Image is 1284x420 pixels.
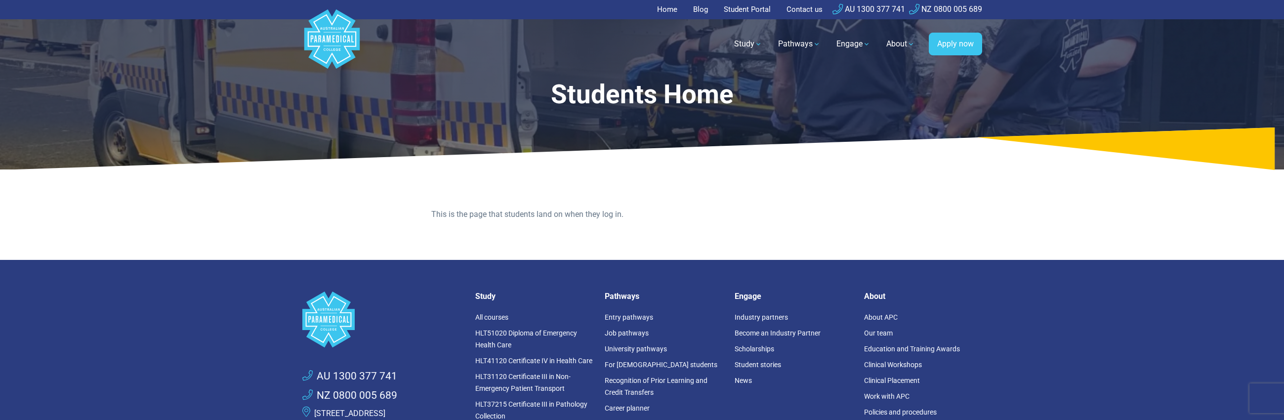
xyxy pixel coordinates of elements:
a: NZ 0800 005 689 [909,4,982,14]
h5: Study [475,292,593,301]
a: Clinical Placement [864,377,920,384]
a: Australian Paramedical College [302,19,362,69]
a: AU 1300 377 741 [302,369,397,384]
a: About APC [864,313,898,321]
a: Apply now [929,33,982,55]
a: HLT51020 Diploma of Emergency Health Care [475,329,577,349]
h1: Students Home [387,79,897,110]
a: Work with APC [864,392,910,400]
h5: Engage [735,292,853,301]
a: News [735,377,752,384]
h5: Pathways [605,292,723,301]
a: HLT37215 Certificate III in Pathology Collection [475,400,587,420]
a: Become an Industry Partner [735,329,821,337]
a: Recognition of Prior Learning and Credit Transfers [605,377,707,396]
a: Our team [864,329,893,337]
p: This is the page that students land on when they log in. [431,209,853,220]
a: AU 1300 377 741 [832,4,905,14]
a: University pathways [605,345,667,353]
a: Study [728,30,768,58]
a: Entry pathways [605,313,653,321]
a: Pathways [772,30,827,58]
a: For [DEMOGRAPHIC_DATA] students [605,361,717,369]
a: [STREET_ADDRESS] [314,409,385,418]
a: Scholarships [735,345,774,353]
h5: About [864,292,982,301]
a: All courses [475,313,508,321]
a: Space [302,292,463,347]
a: Policies and procedures [864,408,937,416]
a: Education and Training Awards [864,345,960,353]
a: HLT31120 Certificate III in Non-Emergency Patient Transport [475,373,571,392]
a: Clinical Workshops [864,361,922,369]
a: NZ 0800 005 689 [302,388,397,404]
a: Student stories [735,361,781,369]
a: Job pathways [605,329,649,337]
a: Engage [830,30,876,58]
a: Career planner [605,404,650,412]
a: Industry partners [735,313,788,321]
a: About [880,30,921,58]
a: HLT41120 Certificate IV in Health Care [475,357,592,365]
